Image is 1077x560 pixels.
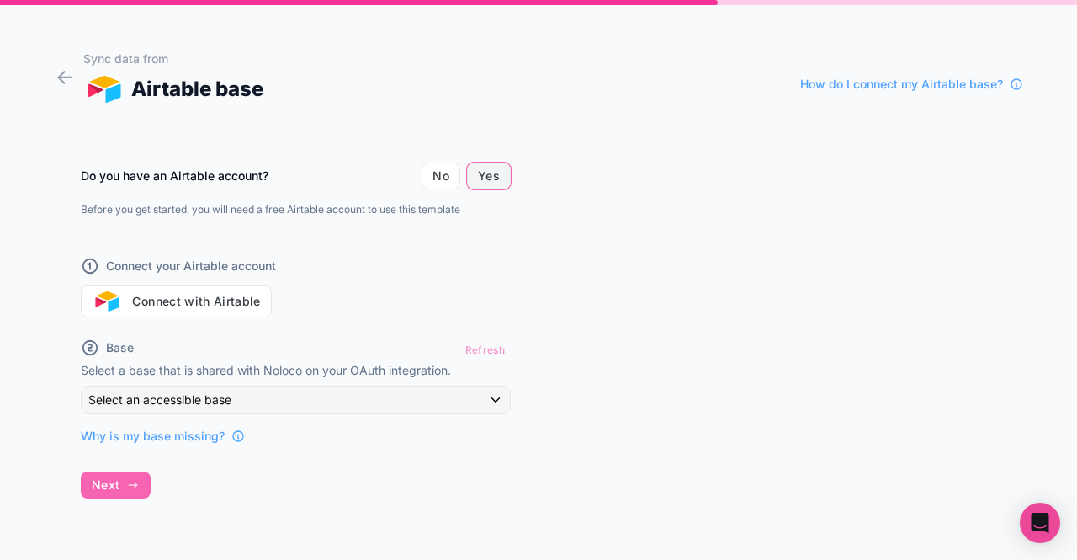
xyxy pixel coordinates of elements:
button: Connect with Airtable [81,285,272,317]
span: Connect your Airtable account [106,258,276,275]
span: Why is my base missing? [81,428,225,445]
p: Before you get started, you will need a free Airtable account to use this template [81,203,511,216]
img: Airtable logo [92,291,122,312]
label: Do you have an Airtable account? [81,168,268,184]
span: Base [106,339,134,356]
button: Yes [467,163,511,189]
a: How do I connect my Airtable base? [800,76,1023,93]
h1: Sync data from [83,51,263,67]
span: How do I connect my Airtable base? [800,76,1003,93]
span: Select an accessible base [88,392,231,407]
div: Airtable base [83,74,263,104]
div: Open Intercom Messenger [1020,503,1060,543]
a: Why is my base missing? [81,428,245,445]
button: Select an accessible base [81,386,511,414]
button: No [422,163,460,189]
p: Select a base that is shared with Noloco on your OAuth integration. [81,362,511,379]
img: AIRTABLE [83,76,125,103]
